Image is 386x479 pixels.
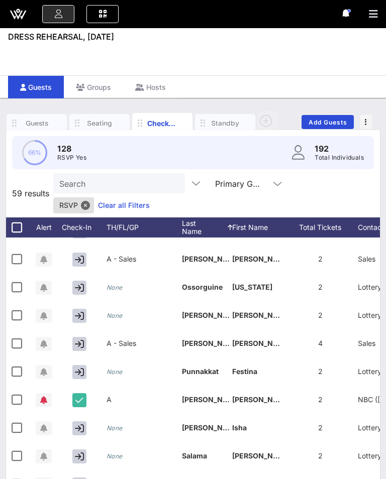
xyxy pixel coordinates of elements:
[107,368,123,376] i: None
[107,284,123,291] i: None
[209,173,289,193] div: Primary Guests
[282,357,358,386] div: 2
[282,217,358,237] div: Total Tickets
[358,283,381,291] span: Lottery
[232,311,292,319] span: [PERSON_NAME]
[182,423,241,432] span: [PERSON_NAME]
[182,451,207,460] span: Salama
[98,200,150,211] a: Clear all Filters
[358,367,381,376] span: Lottery
[282,442,358,470] div: 2
[282,329,358,357] div: 4
[232,255,292,263] span: [PERSON_NAME]
[31,217,56,237] div: Alert
[282,273,358,301] div: 2
[107,255,136,263] span: A - Sales
[182,339,241,347] span: [PERSON_NAME]
[232,339,292,347] span: [PERSON_NAME]
[64,76,123,98] div: Groups
[302,115,354,129] button: Add Guests
[232,451,292,460] span: [PERSON_NAME]
[182,255,241,263] span: [PERSON_NAME]
[8,31,114,43] span: DRESS REHEARSAL, [DATE]
[315,153,364,163] p: Total Individuals
[182,311,241,319] span: [PERSON_NAME]
[182,395,241,404] span: [PERSON_NAME]
[232,217,282,237] div: First Name
[232,395,292,404] span: [PERSON_NAME]
[81,201,90,210] button: Close
[107,452,123,460] i: None
[59,197,88,213] span: RSVP
[57,153,86,163] p: RSVP Yes
[107,339,136,347] span: A - Sales
[215,179,264,188] div: Primary Guests
[358,451,381,460] span: Lottery
[12,187,49,199] span: 59 results
[315,143,364,155] p: 192
[308,118,348,126] span: Add Guests
[282,414,358,442] div: 2
[84,118,115,128] div: Seating
[8,76,64,98] div: Guests
[358,339,375,347] span: Sales
[358,255,375,263] span: Sales
[107,424,123,432] i: None
[56,217,107,237] div: Check-In
[358,311,381,319] span: Lottery
[107,395,112,404] span: A
[232,367,257,376] span: Festina
[57,143,86,155] p: 128
[232,423,247,432] span: Isha
[282,386,358,414] div: 2
[182,217,232,237] div: Last Name
[232,283,272,291] span: [US_STATE]
[282,301,358,329] div: 2
[358,423,381,432] span: Lottery
[107,312,123,319] i: None
[107,217,182,237] div: TH/FL/GP
[182,367,219,376] span: Punnakkat
[282,245,358,273] div: 2
[147,118,177,129] div: Check-In
[182,283,223,291] span: Ossorguine
[123,76,178,98] div: Hosts
[22,118,52,128] div: Guests
[210,118,240,128] div: Standby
